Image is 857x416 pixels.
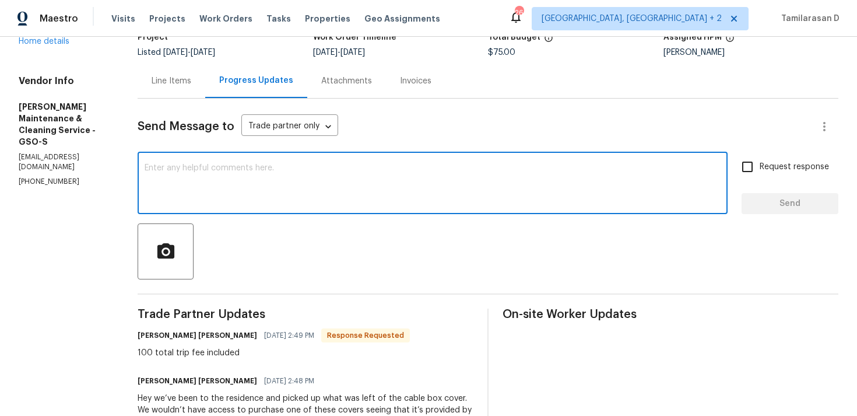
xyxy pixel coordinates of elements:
h5: Total Budget [488,33,540,41]
span: Listed [138,48,215,57]
span: Projects [149,13,185,25]
span: The total cost of line items that have been proposed by Opendoor. This sum includes line items th... [544,33,553,48]
span: On-site Worker Updates [503,309,838,320]
h6: [PERSON_NAME] [PERSON_NAME] [138,330,257,341]
span: - [163,48,215,57]
span: Visits [111,13,135,25]
div: Trade partner only [241,117,338,137]
div: [PERSON_NAME] [663,48,838,57]
span: Tasks [266,15,291,23]
h6: [PERSON_NAME] [PERSON_NAME] [138,375,257,387]
div: Attachments [321,75,372,87]
span: Tamilarasan D [777,13,840,25]
span: [DATE] [313,48,338,57]
a: Home details [19,37,69,46]
span: [GEOGRAPHIC_DATA], [GEOGRAPHIC_DATA] + 2 [542,13,722,25]
span: Request response [760,161,829,173]
span: Properties [305,13,350,25]
span: [DATE] [163,48,188,57]
span: [DATE] [191,48,215,57]
div: 100 total trip fee included [138,347,410,359]
span: Send Message to [138,121,234,132]
div: Line Items [152,75,191,87]
span: The hpm assigned to this work order. [725,33,735,48]
span: Work Orders [199,13,252,25]
h5: [PERSON_NAME] Maintenance & Cleaning Service - GSO-S [19,101,110,148]
span: Maestro [40,13,78,25]
span: Geo Assignments [364,13,440,25]
span: $75.00 [488,48,515,57]
h5: Project [138,33,168,41]
div: Progress Updates [219,75,293,86]
div: 26 [515,7,523,19]
h4: Vendor Info [19,75,110,87]
span: - [313,48,365,57]
p: [PHONE_NUMBER] [19,177,110,187]
span: [DATE] 2:49 PM [264,330,314,341]
p: [EMAIL_ADDRESS][DOMAIN_NAME] [19,152,110,172]
div: Invoices [400,75,431,87]
span: Response Requested [322,330,409,341]
h5: Work Order Timeline [313,33,396,41]
span: [DATE] [340,48,365,57]
span: [DATE] 2:48 PM [264,375,314,387]
span: Trade Partner Updates [138,309,473,320]
h5: Assigned HPM [663,33,722,41]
